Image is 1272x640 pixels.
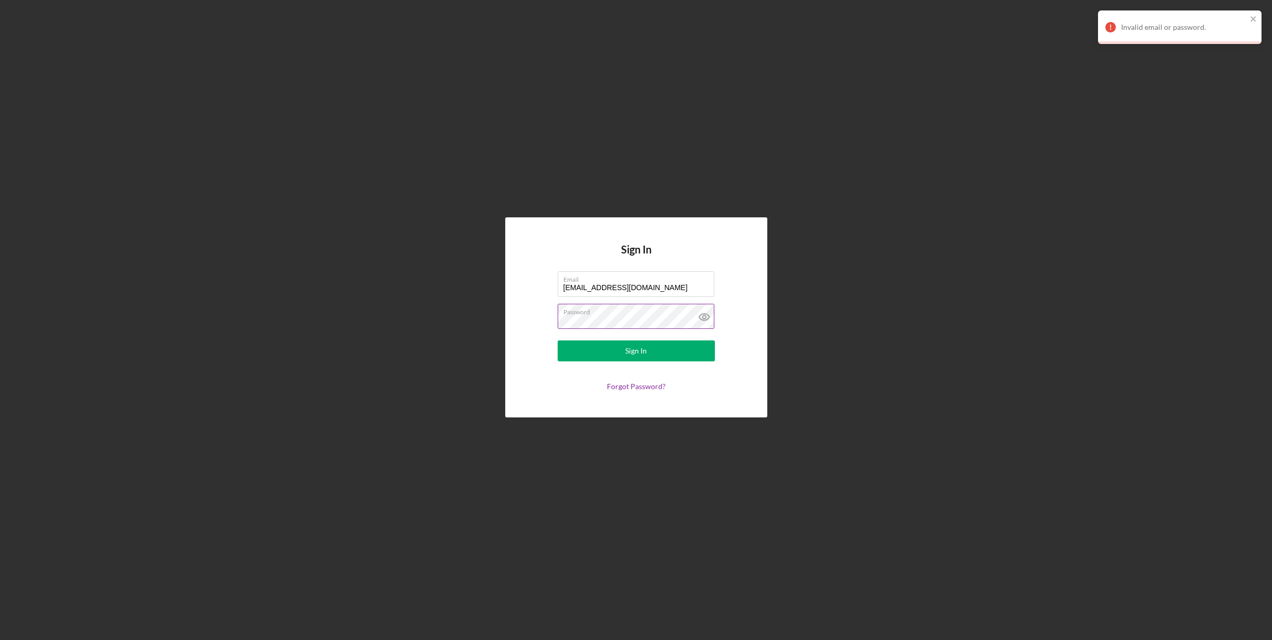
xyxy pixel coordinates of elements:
[563,304,714,316] label: Password
[625,340,647,361] div: Sign In
[563,272,714,283] label: Email
[558,340,715,361] button: Sign In
[1250,15,1257,25] button: close
[607,382,666,391] a: Forgot Password?
[621,244,651,271] h4: Sign In
[1121,23,1247,31] div: Invalid email or password.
